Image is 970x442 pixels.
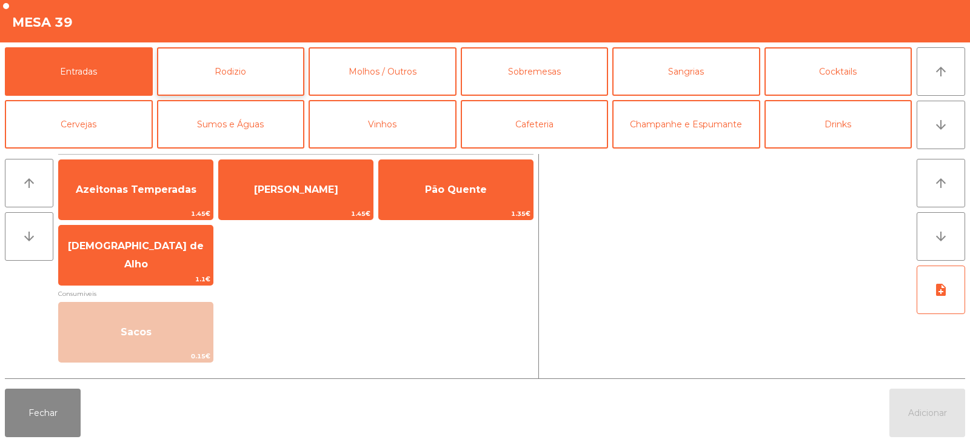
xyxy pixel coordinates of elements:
button: Cocktails [764,47,912,96]
i: arrow_downward [22,229,36,244]
span: [PERSON_NAME] [254,184,338,195]
i: arrow_downward [934,229,948,244]
span: 1.1€ [59,273,213,285]
button: note_add [917,266,965,314]
button: arrow_upward [917,159,965,207]
span: [DEMOGRAPHIC_DATA] de Alho [68,240,204,270]
button: Cafeteria [461,100,609,149]
button: Entradas [5,47,153,96]
button: Rodizio [157,47,305,96]
button: arrow_upward [917,47,965,96]
span: Sacos [121,326,152,338]
button: Sangrias [612,47,760,96]
i: arrow_upward [934,64,948,79]
button: arrow_downward [917,101,965,149]
button: Sumos e Águas [157,100,305,149]
span: Pão Quente [425,184,487,195]
button: Drinks [764,100,912,149]
i: arrow_downward [934,118,948,132]
button: Fechar [5,389,81,437]
span: 1.45€ [59,208,213,219]
h4: Mesa 39 [12,13,73,32]
span: Consumiveis [58,288,533,300]
i: note_add [934,283,948,297]
button: Cervejas [5,100,153,149]
button: Molhos / Outros [309,47,457,96]
span: Azeitonas Temperadas [76,184,196,195]
button: Vinhos [309,100,457,149]
span: 1.45€ [219,208,373,219]
i: arrow_upward [22,176,36,190]
span: 0.15€ [59,350,213,362]
button: arrow_downward [917,212,965,261]
i: arrow_upward [934,176,948,190]
span: 1.35€ [379,208,533,219]
button: arrow_upward [5,159,53,207]
button: Sobremesas [461,47,609,96]
button: arrow_downward [5,212,53,261]
button: Champanhe e Espumante [612,100,760,149]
